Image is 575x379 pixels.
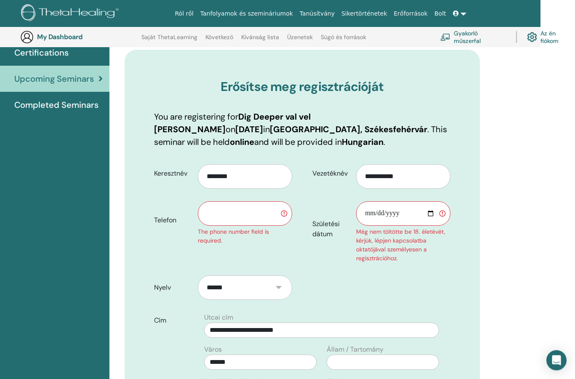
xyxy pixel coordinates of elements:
label: Születési dátum [306,216,356,243]
label: Telefon [148,213,198,229]
label: Város [204,345,222,355]
b: [GEOGRAPHIC_DATA], Székesfehérvár [270,124,427,135]
a: Súgó és források [321,34,366,47]
a: Következő [205,34,233,47]
h3: My Dashboard [37,33,121,41]
span: Completed Seminars [14,99,98,112]
a: Sikertörténetek [338,6,390,21]
img: chalkboard-teacher.svg [440,33,450,41]
a: Ról ről [172,6,197,21]
a: Tanfolyamok és szemináriumok [197,6,296,21]
a: Az én fiókom [527,28,575,46]
a: Gyakorló műszerfal [440,28,506,46]
a: Bolt [431,6,450,21]
label: Nyelv [148,280,198,296]
label: Cím [148,313,199,329]
h3: Erősítse meg regisztrációját [154,80,451,95]
a: Tanúsítvány [296,6,338,21]
img: cog.svg [527,30,537,44]
span: Certifications [14,47,69,59]
img: generic-user-icon.jpg [20,30,34,44]
a: Saját ThetaLearning [141,34,197,47]
b: Hungarian [342,137,383,148]
label: Állam / Tartomány [327,345,383,355]
a: Erőforrások [391,6,431,21]
b: online [230,137,254,148]
div: The phone number field is required. [198,228,292,246]
a: Üzenetek [287,34,313,47]
label: Keresztnév [148,166,198,182]
b: [DATE] [235,124,263,135]
p: You are registering for on in . This seminar will be held and will be provided in . [154,111,451,149]
a: Kívánság lista [241,34,279,47]
img: logo.png [21,4,122,23]
label: Vezetéknév [306,166,356,182]
b: Dig Deeper val vel [PERSON_NAME] [154,112,311,135]
div: Open Intercom Messenger [546,350,567,371]
span: Upcoming Seminars [14,73,94,85]
div: Még nem töltötte be 18. életévét, kérjük, lépjen kapcsolatba oktatójával személyesen a regisztrác... [356,228,450,263]
label: Utcai cím [204,313,233,323]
